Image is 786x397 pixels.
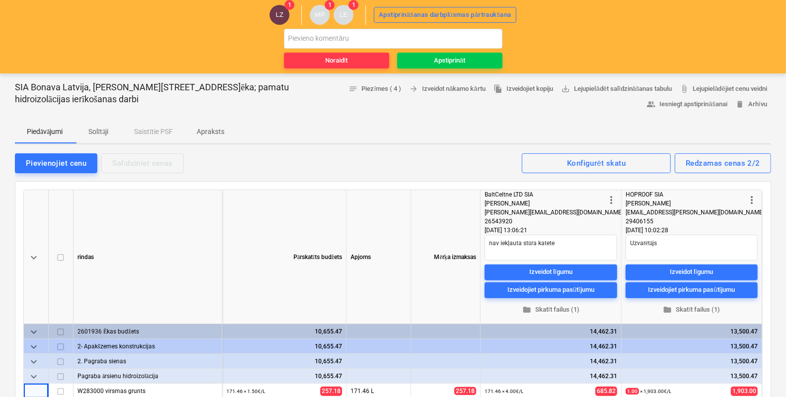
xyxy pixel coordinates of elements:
[507,285,594,296] div: Izveidojiet pirkuma pasūtījumu
[345,81,406,97] button: Piezīmes ( 4 )
[276,11,284,18] span: LZ
[731,387,758,396] span: 1,903.00
[485,199,605,208] div: [PERSON_NAME]
[522,305,531,314] span: folder
[434,55,465,66] div: Apstiprināt
[226,324,342,339] div: 10,655.47
[77,369,218,383] div: Pagraba ārsienu hidroizolācija
[73,190,222,324] div: rindas
[284,29,502,49] input: Pievieno komentāru
[485,190,605,199] div: BaltCeltne LTD SIA
[197,127,224,137] p: Apraksts
[686,157,760,170] div: Redzamas cenas 2/2
[284,53,389,68] button: Noraidīt
[222,190,347,324] div: Pārskatīts budžets
[605,194,617,206] span: more_vert
[647,99,728,110] span: Iesniegt apstiprināšanai
[28,252,40,264] span: keyboard_arrow_down
[529,267,572,278] div: Izveidot līgumu
[494,84,502,93] span: file_copy
[15,81,332,105] p: SIA Bonava Latvija, [PERSON_NAME][STREET_ADDRESS]ēka; pamatu hidroizolācijas ierīkošanas darbi
[485,226,617,235] div: [DATE] 13:06:21
[77,354,218,368] div: 2. Pagraba sienas
[643,97,732,112] button: Iesniegt apstiprināšanai
[485,369,617,384] div: 14,462.31
[735,99,767,110] span: Arhīvu
[567,157,626,170] div: Konfigurēt skatu
[347,190,411,324] div: Apjoms
[562,84,571,93] span: save_alt
[485,339,617,354] div: 14,462.31
[485,324,617,339] div: 14,462.31
[489,304,613,316] span: Skatīt failus (1)
[485,265,617,280] button: Izveidot līgumu
[340,11,348,18] span: LE
[325,55,348,66] div: Noraidīt
[485,282,617,298] button: Izveidojiet pirkuma pasūtījumu
[226,339,342,354] div: 10,655.47
[226,369,342,384] div: 10,655.47
[349,84,358,93] span: notes
[28,371,40,383] span: keyboard_arrow_down
[680,83,767,95] span: Lejupielādējiet cenu veidni
[595,387,617,396] span: 685.82
[648,285,735,296] div: Izveidojiet pirkuma pasūtījumu
[626,265,758,280] button: Izveidot līgumu
[454,387,476,395] span: 257.18
[320,387,342,396] span: 257.18
[670,267,714,278] div: Izveidot līgumu
[226,389,265,394] small: 171.46 × 1.50€ / L
[485,217,605,226] div: 26543920
[731,97,771,112] button: Arhīvu
[626,282,758,298] button: Izveidojiet pirkuma pasūtījumu
[77,339,218,353] div: 2- Apakšzemes konstrukcijas
[562,83,672,95] span: Lejupielādēt salīdzināšanas tabulu
[494,83,554,95] span: Izveidojiet kopiju
[675,153,771,173] button: Redzamas cenas 2/2
[27,127,63,137] p: Piedāvājumi
[626,190,746,199] div: HOPROOF SIA
[663,305,672,314] span: folder
[485,388,493,396] span: edit
[746,194,758,206] span: more_vert
[485,354,617,369] div: 14,462.31
[617,377,627,387] div: +
[28,341,40,353] span: keyboard_arrow_down
[26,157,86,170] div: Pievienojiet cenu
[626,388,671,395] small: × 1,903.00€ / L
[28,356,40,368] span: keyboard_arrow_down
[676,81,771,97] a: Lejupielādējiet cenu veidni
[374,7,516,23] button: Apstiprināšanas darbplūsmas pārtraukšana
[349,83,402,95] span: Piezīmes ( 4 )
[626,324,758,339] div: 13,500.47
[626,369,758,384] div: 13,500.47
[630,304,754,316] span: Skatīt failus (1)
[485,389,523,394] small: 171.46 × 4.00€ / L
[86,127,110,137] p: Solītāji
[315,11,325,18] span: MP
[626,235,758,261] textarea: Uzvarētājs
[626,388,634,396] span: edit
[736,349,786,397] iframe: Chat Widget
[226,354,342,369] div: 10,655.47
[28,326,40,338] span: keyboard_arrow_down
[626,226,758,235] div: [DATE] 10:02:28
[626,199,746,208] div: [PERSON_NAME]
[334,5,354,25] div: Lāsma Erharde
[409,84,418,93] span: arrow_forward
[626,217,746,226] div: 29406155
[680,84,689,93] span: attach_file
[735,100,744,109] span: delete
[405,81,489,97] button: Izveidot nākamo kārtu
[411,190,481,324] div: Mērķa izmaksas
[270,5,289,25] div: Lauris Zaharāns
[15,153,97,173] button: Pievienojiet cenu
[310,5,330,25] div: Mārtiņš Pogulis
[490,81,558,97] button: Izveidojiet kopiju
[558,81,676,97] a: Lejupielādēt salīdzināšanas tabulu
[626,302,758,318] button: Skatīt failus (1)
[626,339,758,354] div: 13,500.47
[522,153,671,173] button: Konfigurēt skatu
[397,53,502,68] button: Apstiprināt
[485,302,617,318] button: Skatīt failus (1)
